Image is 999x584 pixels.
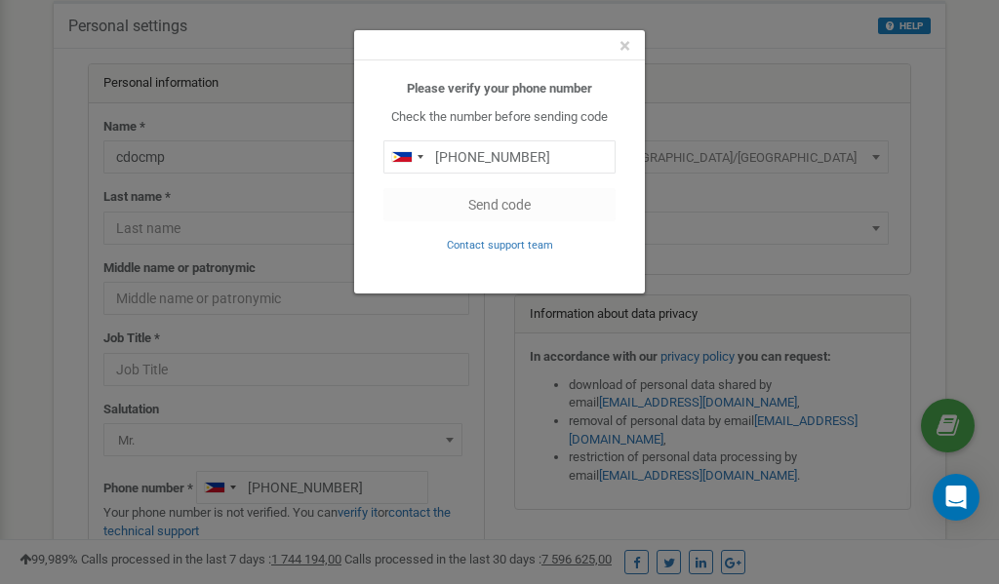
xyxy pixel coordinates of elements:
[384,141,429,173] div: Telephone country code
[407,81,592,96] b: Please verify your phone number
[383,108,616,127] p: Check the number before sending code
[383,140,616,174] input: 0905 123 4567
[619,36,630,57] button: Close
[933,474,979,521] div: Open Intercom Messenger
[447,237,553,252] a: Contact support team
[619,34,630,58] span: ×
[383,188,616,221] button: Send code
[447,239,553,252] small: Contact support team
